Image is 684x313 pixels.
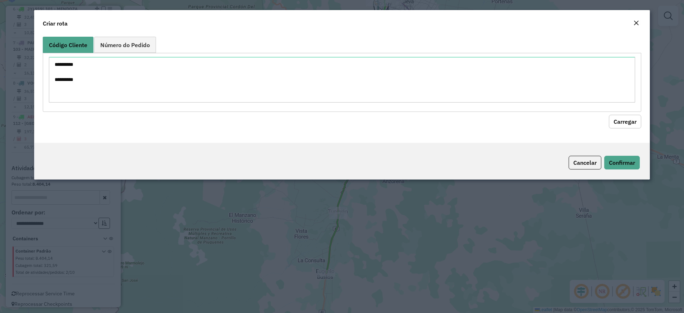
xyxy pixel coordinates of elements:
button: Cancelar [569,156,601,169]
button: Confirmar [604,156,640,169]
span: Número do Pedido [100,42,150,48]
button: Carregar [609,115,641,128]
h4: Criar rota [43,19,68,28]
button: Close [631,19,641,28]
em: Fechar [633,20,639,26]
span: Código Cliente [49,42,87,48]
